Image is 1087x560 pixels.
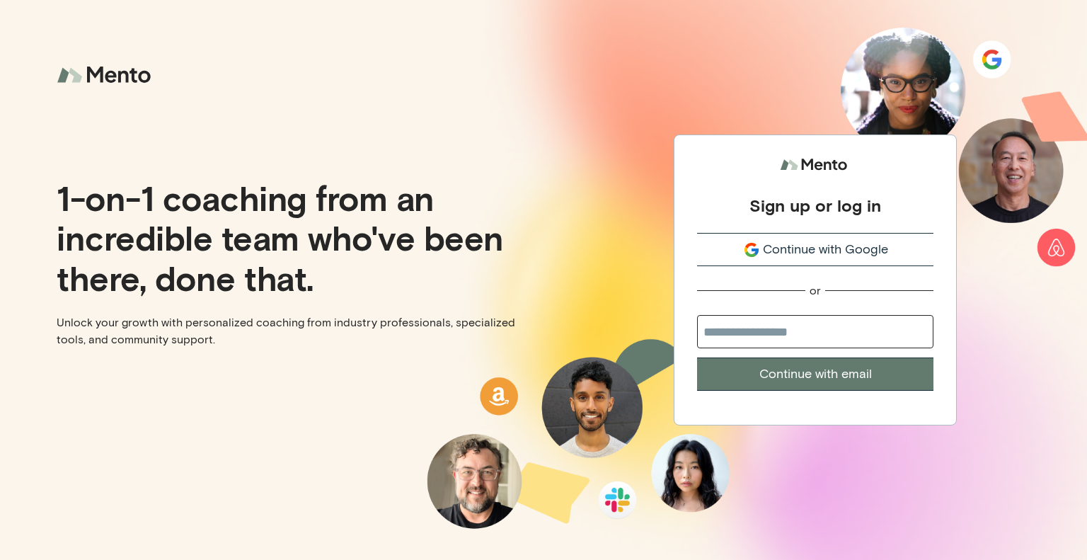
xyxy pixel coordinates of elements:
[749,195,881,216] div: Sign up or log in
[57,178,532,297] p: 1-on-1 coaching from an incredible team who've been there, done that.
[697,233,933,266] button: Continue with Google
[780,152,851,178] img: logo.svg
[810,283,821,298] div: or
[697,358,933,391] button: Continue with email
[763,240,888,259] span: Continue with Google
[57,314,532,348] p: Unlock your growth with personalized coaching from industry professionals, specialized tools, and...
[57,57,156,94] img: logo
